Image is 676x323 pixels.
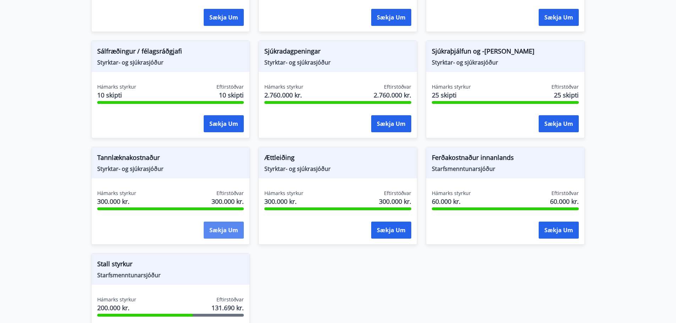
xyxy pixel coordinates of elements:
[97,46,244,59] span: Sálfræðingur / félagsráðgjafi
[551,190,579,197] span: Eftirstöðvar
[550,197,579,206] span: 60.000 kr.
[432,153,579,165] span: Ferðakostnaður innanlands
[264,197,303,206] span: 300.000 kr.
[211,303,244,312] span: 131.690 kr.
[539,222,579,239] button: Sækja um
[384,190,411,197] span: Eftirstöðvar
[211,197,244,206] span: 300.000 kr.
[219,90,244,100] span: 10 skipti
[432,83,471,90] span: Hámarks styrkur
[371,9,411,26] button: Sækja um
[97,303,136,312] span: 200.000 kr.
[204,9,244,26] button: Sækja um
[432,190,471,197] span: Hámarks styrkur
[371,115,411,132] button: Sækja um
[432,59,579,66] span: Styrktar- og sjúkrasjóður
[264,59,411,66] span: Styrktar- og sjúkrasjóður
[371,222,411,239] button: Sækja um
[539,115,579,132] button: Sækja um
[97,190,136,197] span: Hámarks styrkur
[264,83,303,90] span: Hámarks styrkur
[216,296,244,303] span: Eftirstöðvar
[432,197,471,206] span: 60.000 kr.
[551,83,579,90] span: Eftirstöðvar
[432,46,579,59] span: Sjúkraþjálfun og -[PERSON_NAME]
[204,115,244,132] button: Sækja um
[97,83,136,90] span: Hámarks styrkur
[97,271,244,279] span: Starfsmenntunarsjóður
[97,153,244,165] span: Tannlæknakostnaður
[216,83,244,90] span: Eftirstöðvar
[264,153,411,165] span: Ættleiðing
[264,46,411,59] span: Sjúkradagpeningar
[432,165,579,173] span: Starfsmenntunarsjóður
[379,197,411,206] span: 300.000 kr.
[216,190,244,197] span: Eftirstöðvar
[554,90,579,100] span: 25 skipti
[264,190,303,197] span: Hámarks styrkur
[97,296,136,303] span: Hámarks styrkur
[264,165,411,173] span: Styrktar- og sjúkrasjóður
[374,90,411,100] span: 2.760.000 kr.
[97,90,136,100] span: 10 skipti
[539,9,579,26] button: Sækja um
[97,59,244,66] span: Styrktar- og sjúkrasjóður
[384,83,411,90] span: Eftirstöðvar
[204,222,244,239] button: Sækja um
[432,90,471,100] span: 25 skipti
[97,165,244,173] span: Styrktar- og sjúkrasjóður
[97,197,136,206] span: 300.000 kr.
[97,259,244,271] span: Stall styrkur
[264,90,303,100] span: 2.760.000 kr.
